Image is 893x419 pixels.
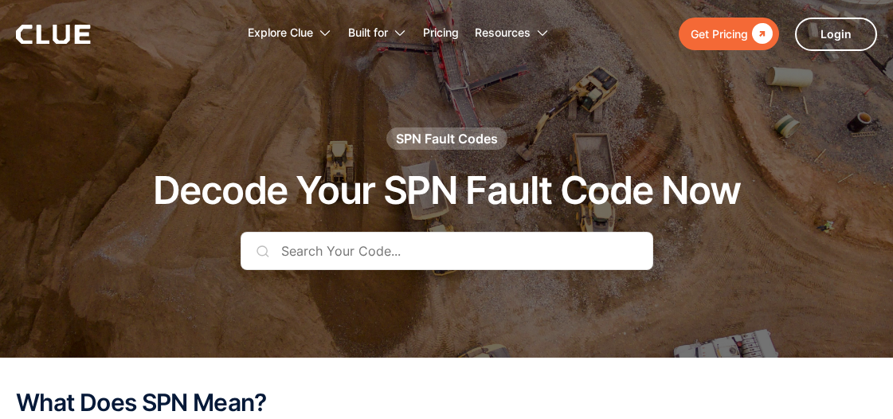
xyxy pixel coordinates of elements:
[396,130,498,147] div: SPN Fault Codes
[153,170,740,212] h1: Decode Your SPN Fault Code Now
[748,24,773,44] div: 
[248,8,313,58] div: Explore Clue
[795,18,877,51] a: Login
[475,8,531,58] div: Resources
[691,24,748,44] div: Get Pricing
[241,232,653,270] input: Search Your Code...
[16,390,877,416] h2: What Does SPN Mean?
[348,8,388,58] div: Built for
[423,8,459,58] a: Pricing
[679,18,779,50] a: Get Pricing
